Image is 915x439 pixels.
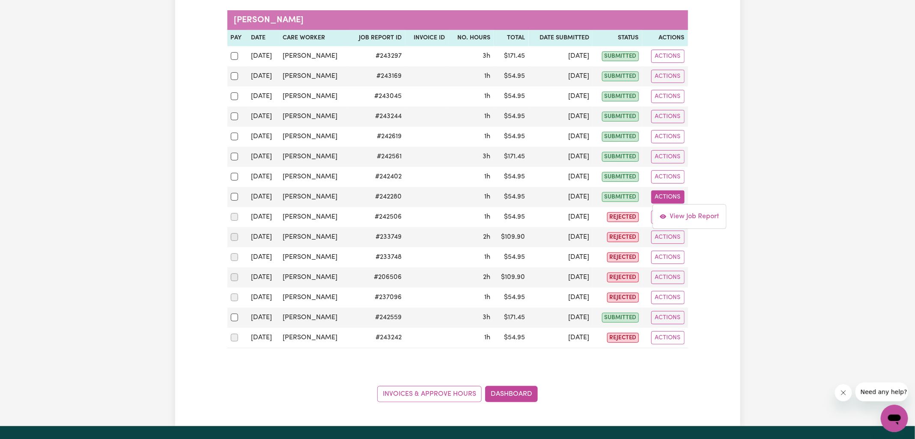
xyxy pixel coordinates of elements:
[494,147,529,167] td: $ 171.45
[529,247,593,267] td: [DATE]
[247,227,279,247] td: [DATE]
[279,247,349,267] td: [PERSON_NAME]
[484,334,490,341] span: 1 hour
[494,107,529,127] td: $ 54.95
[607,232,639,242] span: rejected
[484,254,490,261] span: 1 hour
[247,86,279,107] td: [DATE]
[227,10,688,30] caption: [PERSON_NAME]
[529,66,593,86] td: [DATE]
[227,30,248,46] th: Pay
[279,288,349,308] td: [PERSON_NAME]
[349,207,405,227] td: # 242506
[349,187,405,207] td: # 242280
[279,207,349,227] td: [PERSON_NAME]
[607,252,639,262] span: rejected
[405,30,449,46] th: Invoice ID
[349,127,405,147] td: # 242619
[529,207,593,227] td: [DATE]
[651,90,685,103] button: Actions
[247,328,279,348] td: [DATE]
[247,66,279,86] td: [DATE]
[247,46,279,66] td: [DATE]
[279,167,349,187] td: [PERSON_NAME]
[602,132,639,142] span: submitted
[494,227,529,247] td: $ 109.90
[483,153,490,160] span: 3 hours
[529,267,593,288] td: [DATE]
[349,227,405,247] td: # 233749
[494,66,529,86] td: $ 54.95
[349,30,405,46] th: Job Report ID
[349,308,405,328] td: # 242559
[349,167,405,187] td: # 242402
[494,308,529,328] td: $ 171.45
[349,86,405,107] td: # 243045
[651,170,685,184] button: Actions
[607,293,639,303] span: rejected
[279,328,349,348] td: [PERSON_NAME]
[494,167,529,187] td: $ 54.95
[279,127,349,147] td: [PERSON_NAME]
[247,267,279,288] td: [DATE]
[448,30,493,46] th: No. Hours
[529,328,593,348] td: [DATE]
[494,187,529,207] td: $ 54.95
[529,288,593,308] td: [DATE]
[483,234,490,240] span: 2 hours
[247,107,279,127] td: [DATE]
[529,107,593,127] td: [DATE]
[607,212,639,222] span: rejected
[602,313,639,323] span: submitted
[247,247,279,267] td: [DATE]
[529,46,593,66] td: [DATE]
[349,66,405,86] td: # 243169
[651,110,685,123] button: Actions
[494,46,529,66] td: $ 171.45
[494,247,529,267] td: $ 54.95
[651,271,685,284] button: Actions
[494,207,529,227] td: $ 54.95
[279,227,349,247] td: [PERSON_NAME]
[651,331,685,344] button: Actions
[349,147,405,167] td: # 242561
[529,127,593,147] td: [DATE]
[279,147,349,167] td: [PERSON_NAME]
[484,193,490,200] span: 1 hour
[529,187,593,207] td: [DATE]
[602,172,639,182] span: submitted
[602,51,639,61] span: submitted
[651,50,685,63] button: Actions
[279,187,349,207] td: [PERSON_NAME]
[349,328,405,348] td: # 243242
[602,92,639,101] span: submitted
[377,386,482,402] a: Invoices & Approve Hours
[484,133,490,140] span: 1 hour
[651,130,685,143] button: Actions
[483,53,490,59] span: 3 hours
[484,113,490,120] span: 1 hour
[651,150,685,163] button: Actions
[607,273,639,282] span: rejected
[494,328,529,348] td: $ 54.95
[651,190,685,204] button: Actions
[247,167,279,187] td: [DATE]
[651,231,685,244] button: Actions
[835,384,852,401] iframe: Close message
[247,30,279,46] th: Date
[484,73,490,80] span: 1 hour
[602,192,639,202] span: submitted
[602,152,639,162] span: submitted
[602,71,639,81] span: submitted
[529,167,593,187] td: [DATE]
[349,288,405,308] td: # 237096
[247,207,279,227] td: [DATE]
[529,30,593,46] th: Date Submitted
[484,93,490,100] span: 1 hour
[651,311,685,324] button: Actions
[494,30,529,46] th: Total
[247,187,279,207] td: [DATE]
[602,112,639,122] span: submitted
[484,173,490,180] span: 1 hour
